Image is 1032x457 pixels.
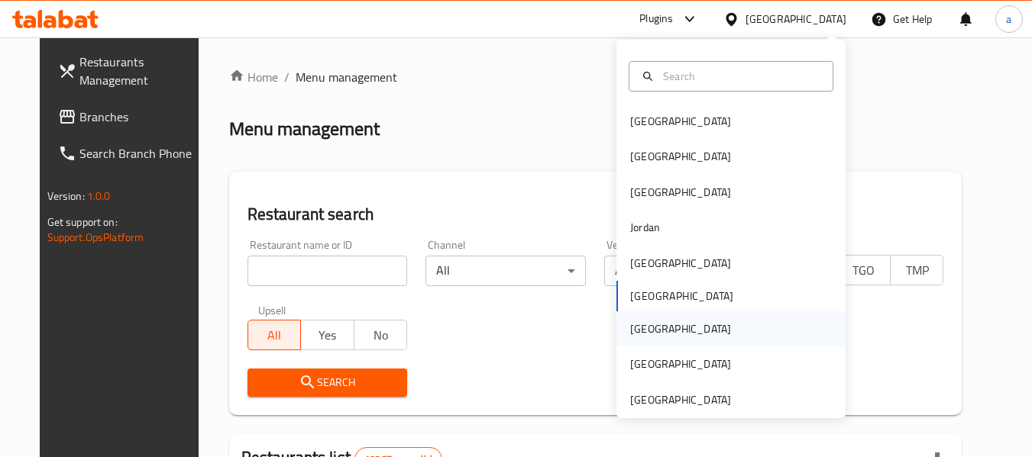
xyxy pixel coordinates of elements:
div: Jordan [630,219,660,236]
a: Restaurants Management [46,43,212,98]
li: / [284,68,290,86]
a: Branches [46,98,212,135]
div: [GEOGRAPHIC_DATA] [746,11,846,27]
div: [GEOGRAPHIC_DATA] [630,148,731,165]
h2: Menu management [229,117,380,141]
span: TGO [843,259,885,282]
div: [GEOGRAPHIC_DATA] [630,320,731,337]
button: TGO [836,255,891,285]
div: Plugins [639,10,673,28]
a: Support.OpsPlatform [47,227,144,247]
span: No [361,324,402,346]
div: All [425,256,586,286]
button: TMP [890,255,944,285]
span: Menu management [296,68,397,86]
button: Yes [300,320,354,350]
input: Search for restaurant name or ID.. [247,256,408,286]
button: No [354,320,408,350]
span: Restaurants Management [79,53,200,89]
div: [GEOGRAPHIC_DATA] [630,184,731,201]
span: Get support on: [47,212,118,232]
span: Branches [79,108,200,126]
input: Search [657,68,823,85]
span: 1.0.0 [87,186,111,206]
div: [GEOGRAPHIC_DATA] [630,391,731,408]
div: [GEOGRAPHIC_DATA] [630,113,731,130]
span: Version: [47,186,85,206]
label: Upsell [258,304,286,315]
span: All [254,324,296,346]
div: All [604,256,765,286]
span: Yes [307,324,348,346]
a: Search Branch Phone [46,135,212,172]
span: a [1006,11,1011,27]
h2: Restaurant search [247,203,944,226]
button: All [247,320,302,350]
span: Search [260,373,396,392]
button: Search [247,368,408,397]
div: [GEOGRAPHIC_DATA] [630,255,731,272]
div: [GEOGRAPHIC_DATA] [630,356,731,372]
span: TMP [897,259,938,282]
a: Home [229,68,278,86]
span: Search Branch Phone [79,144,200,163]
nav: breadcrumb [229,68,962,86]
